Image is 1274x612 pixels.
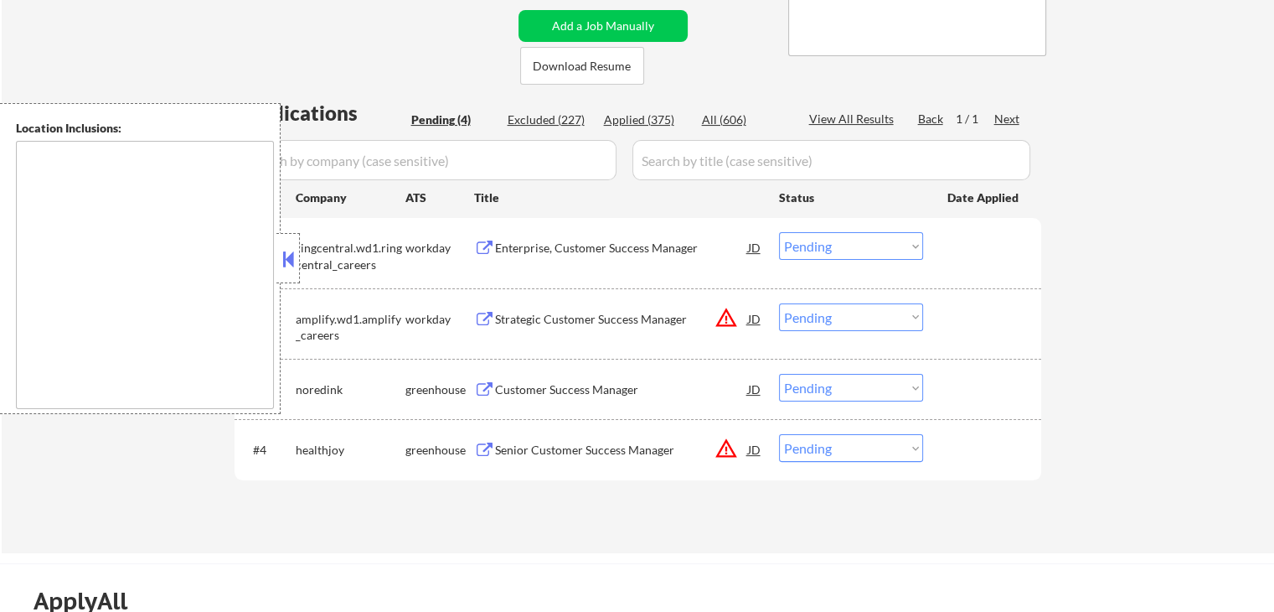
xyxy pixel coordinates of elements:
div: Enterprise, Customer Success Manager [495,240,748,257]
div: JD [746,374,763,404]
button: warning_amber [714,437,738,460]
div: ATS [405,189,474,206]
div: Applied (375) [604,112,688,128]
div: Excluded (227) [508,112,591,128]
div: amplify.wd1.amplify_careers [296,311,405,344]
div: Title [474,189,763,206]
div: Back [918,111,945,127]
div: workday [405,311,474,328]
div: Customer Success Manager [495,381,748,398]
div: greenhouse [405,442,474,459]
div: Next [994,111,1021,127]
div: Applications [240,103,405,123]
button: Add a Job Manually [518,10,688,42]
div: workday [405,240,474,257]
div: Date Applied [947,189,1021,206]
button: warning_amber [714,306,738,329]
div: noredink [296,381,405,398]
button: Download Resume [520,47,644,85]
div: healthjoy [296,442,405,459]
div: JD [746,303,763,334]
div: Status [779,182,923,212]
div: Senior Customer Success Manager [495,442,748,459]
div: ringcentral.wd1.ringcentral_careers [296,240,405,272]
div: Location Inclusions: [16,120,274,137]
div: JD [746,232,763,262]
div: View All Results [809,111,899,127]
div: Pending (4) [411,112,495,128]
div: #4 [253,442,282,459]
input: Search by title (case sensitive) [632,140,1030,180]
div: All (606) [702,112,786,128]
div: Strategic Customer Success Manager [495,311,748,328]
div: JD [746,434,763,464]
div: 1 / 1 [956,111,994,127]
div: greenhouse [405,381,474,398]
div: Company [296,189,405,206]
input: Search by company (case sensitive) [240,140,616,180]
